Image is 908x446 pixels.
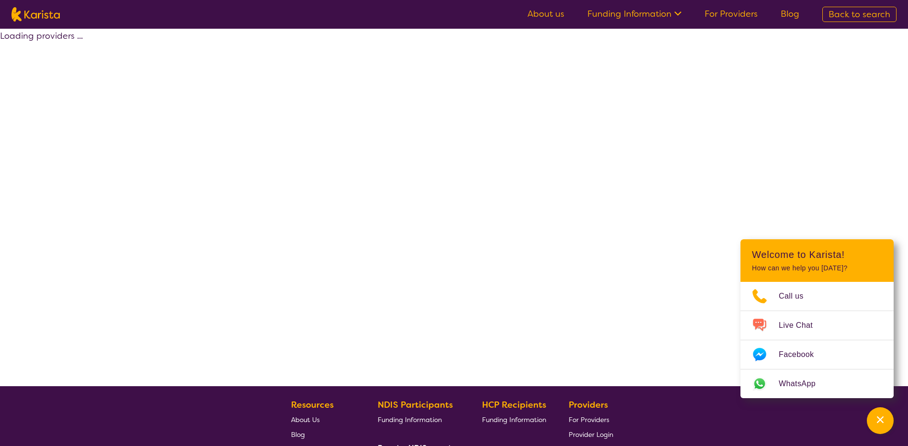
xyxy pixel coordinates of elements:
ul: Choose channel [740,282,894,398]
a: Back to search [822,7,897,22]
span: Funding Information [378,415,442,424]
span: Blog [291,430,305,439]
img: Karista logo [11,7,60,22]
h2: Welcome to Karista! [752,249,882,260]
a: Funding Information [378,412,460,427]
span: Live Chat [779,318,824,333]
a: About us [527,8,564,20]
a: About Us [291,412,355,427]
a: Provider Login [569,427,613,442]
a: For Providers [569,412,613,427]
p: How can we help you [DATE]? [752,264,882,272]
span: Facebook [779,347,825,362]
a: Blog [781,8,799,20]
b: HCP Recipients [482,399,546,411]
span: Funding Information [482,415,546,424]
a: Funding Information [587,8,682,20]
span: Provider Login [569,430,613,439]
a: Blog [291,427,355,442]
b: NDIS Participants [378,399,453,411]
a: Funding Information [482,412,546,427]
span: About Us [291,415,320,424]
a: Web link opens in a new tab. [740,369,894,398]
span: Call us [779,289,815,303]
span: For Providers [569,415,609,424]
span: Back to search [829,9,890,20]
b: Providers [569,399,608,411]
a: For Providers [705,8,758,20]
button: Channel Menu [867,407,894,434]
b: Resources [291,399,334,411]
span: WhatsApp [779,377,827,391]
div: Channel Menu [740,239,894,398]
